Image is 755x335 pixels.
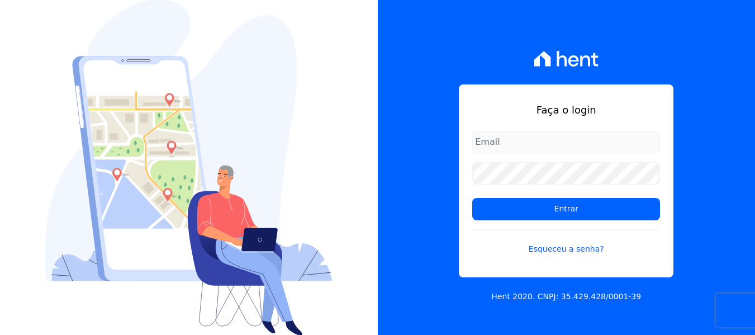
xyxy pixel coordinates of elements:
a: Esqueceu a senha? [472,229,660,255]
h1: Faça o login [472,102,660,117]
input: Email [472,131,660,153]
p: Hent 2020. CNPJ: 35.429.428/0001-39 [491,291,641,303]
input: Entrar [472,198,660,220]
